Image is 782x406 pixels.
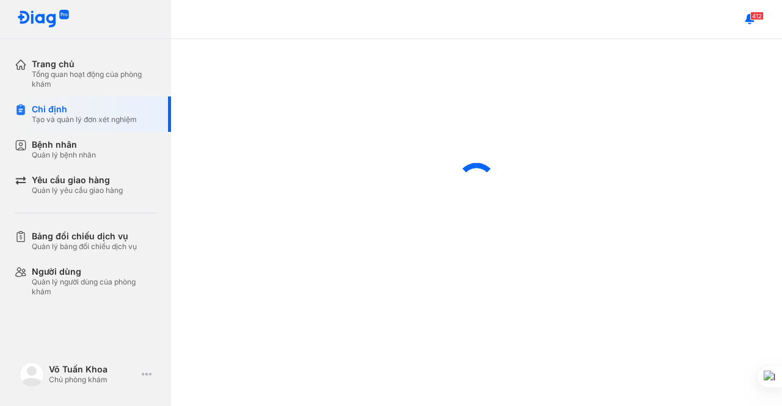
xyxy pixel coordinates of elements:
[32,266,156,277] div: Người dùng
[32,104,137,115] div: Chỉ định
[32,231,137,242] div: Bảng đối chiếu dịch vụ
[32,150,96,160] div: Quản lý bệnh nhân
[20,362,44,386] img: logo
[32,115,137,125] div: Tạo và quản lý đơn xét nghiệm
[32,242,137,252] div: Quản lý bảng đối chiếu dịch vụ
[32,186,123,195] div: Quản lý yêu cầu giao hàng
[32,175,123,186] div: Yêu cầu giao hàng
[32,59,156,70] div: Trang chủ
[49,375,137,385] div: Chủ phòng khám
[32,277,156,297] div: Quản lý người dùng của phòng khám
[17,10,70,29] img: logo
[49,364,137,375] div: Võ Tuấn Khoa
[750,12,764,20] span: 412
[32,139,96,150] div: Bệnh nhân
[32,70,156,89] div: Tổng quan hoạt động của phòng khám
